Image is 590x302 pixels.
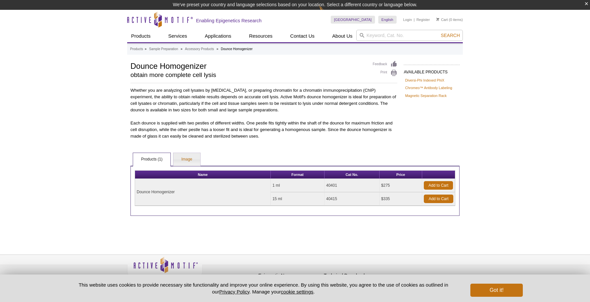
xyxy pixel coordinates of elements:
td: $275 [380,179,422,192]
td: 40401 [324,179,380,192]
a: Add to Cart [424,195,453,203]
a: Image [173,153,200,166]
td: 15 ml [271,192,324,206]
a: Products [130,46,143,52]
span: Search [441,33,460,38]
button: Search [439,32,462,38]
a: Chromeo™ Antibody Labeling [405,85,452,91]
p: This website uses cookies to provide necessary site functionality and improve your online experie... [67,281,460,295]
a: Privacy Policy [219,289,249,294]
li: » [181,47,183,51]
a: Print [373,69,397,77]
li: » [145,47,147,51]
td: 40415 [324,192,380,206]
a: Resources [245,30,277,42]
td: 1 ml [271,179,324,192]
td: Dounce Homogenizer [135,179,271,206]
li: (0 items) [436,16,463,24]
p: Whether you are analyzing cell lysates by [MEDICAL_DATA], or preparing chromatin for a chromatin ... [130,87,397,113]
h4: Technical Downloads [324,273,386,278]
th: Cat No. [324,171,380,179]
h2: Enabling Epigenetics Research [196,18,262,24]
th: Name [135,171,271,179]
p: Each dounce is supplied with two pestles of different widths. One pestle fits tightly within the ... [130,120,397,140]
a: Accessory Products [185,46,214,52]
a: Products (1) [133,153,170,166]
a: Services [164,30,191,42]
td: $335 [380,192,422,206]
a: Diversi-Phi Indexed PhiX [405,77,444,83]
th: Format [271,171,324,179]
a: About Us [328,30,357,42]
img: Change Here [319,5,336,20]
table: Click to Verify - This site chose Symantec SSL for secure e-commerce and confidential communicati... [389,266,439,281]
img: Active Motif, [127,255,203,281]
h2: obtain more complete cell lysis [130,72,366,78]
h2: AVAILABLE PRODUCTS [404,65,460,76]
img: Your Cart [436,18,439,21]
h1: Dounce Homogenizer [130,61,366,70]
h4: Epigenetic News [258,273,321,278]
a: Register [416,17,430,22]
li: » [216,47,218,51]
a: Products [127,30,154,42]
li: | [414,16,415,24]
a: Feedback [373,61,397,68]
th: Price [380,171,422,179]
a: Cart [436,17,448,22]
button: Got it! [470,284,523,297]
a: Applications [201,30,235,42]
a: English [378,16,397,24]
li: Dounce Homogenizer [221,47,253,51]
input: Keyword, Cat. No. [356,30,463,41]
a: Contact Us [286,30,318,42]
a: Login [403,17,412,22]
a: Magnetic Separation Rack [405,93,447,99]
a: [GEOGRAPHIC_DATA] [331,16,375,24]
button: cookie settings [281,289,313,294]
a: Sample Preparation [149,46,178,52]
a: Add to Cart [424,181,453,190]
a: Privacy Policy [206,272,231,282]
